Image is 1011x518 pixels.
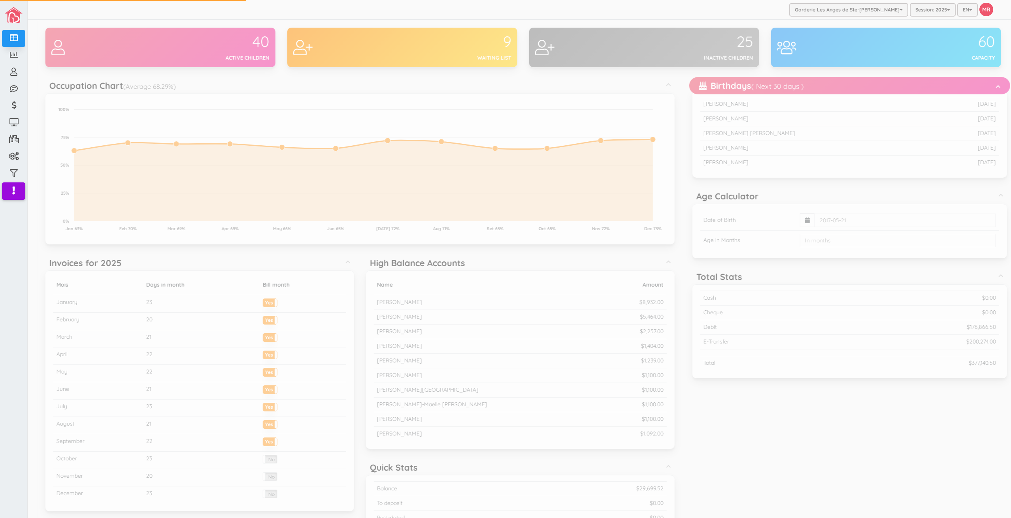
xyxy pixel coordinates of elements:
small: [PERSON_NAME]-Maelle [PERSON_NAME] [373,401,483,408]
td: $176,866.50 [837,320,995,335]
td: May [49,365,139,382]
td: 22 [139,365,256,382]
td: $0.00 [517,496,663,511]
small: ( Next 30 days ) [747,82,800,91]
label: Yes [259,368,273,374]
label: No [259,473,273,480]
tspan: Apr 69% [218,226,235,231]
tspan: [DATE] 72% [372,226,396,231]
tspan: Jun 65% [323,226,340,231]
td: Balance [370,482,517,496]
td: December [49,486,139,504]
div: Inactive children [640,54,749,62]
td: To deposit [370,496,517,511]
h5: Age Calculator [692,191,755,201]
h5: Amount [605,282,660,288]
label: No [259,490,273,498]
tspan: Mar 69% [164,226,181,231]
td: [DATE] [936,97,995,112]
td: 23 [139,295,256,313]
h5: High Balance Accounts [366,258,461,268]
small: [PERSON_NAME] [373,342,418,349]
iframe: chat widget [978,486,1003,510]
label: Yes [259,420,273,426]
td: January [49,295,139,313]
td: [DATE] [936,141,995,156]
td: [DATE] [936,126,995,141]
h5: Invoices for 2025 [45,258,118,268]
div: 60 [882,34,991,50]
td: November [49,469,139,486]
tspan: Feb 70% [115,226,133,231]
h5: Birthdays [695,81,800,90]
tspan: Set 65% [483,226,500,231]
td: Cash [696,291,837,306]
tspan: 0% [59,218,65,224]
small: [PERSON_NAME] [373,298,418,306]
label: Yes [259,299,273,305]
td: $0.00 [837,306,995,320]
small: $8,932.00 [636,298,660,306]
td: Cheque [696,306,837,320]
td: 20 [139,313,256,330]
tspan: 50% [57,162,65,168]
div: 25 [640,34,749,50]
small: [PERSON_NAME] [373,357,418,364]
tspan: 25% [57,190,65,196]
small: $1,100.00 [638,372,660,379]
small: $1,100.00 [638,401,660,408]
h5: Total Stats [692,272,738,282]
td: E-Transfer [696,335,837,349]
label: Yes [259,386,273,392]
input: 2017-05-21 [811,214,992,227]
tspan: Oct 65% [535,226,552,231]
h5: Bill month [259,282,339,288]
td: $377,140.50 [837,356,995,370]
td: [PERSON_NAME] [696,97,936,112]
label: Yes [259,351,273,357]
td: [PERSON_NAME] [696,141,936,156]
tspan: Jan 63% [62,226,79,231]
td: August [49,417,139,434]
td: 21 [139,382,256,400]
label: Yes [259,316,273,322]
td: 22 [139,347,256,365]
label: No [259,455,273,463]
td: 23 [139,452,256,469]
tspan: 75% [57,135,65,140]
small: [PERSON_NAME] [373,430,418,437]
small: [PERSON_NAME] [373,328,418,335]
td: Age in Months [696,231,793,251]
label: Yes [259,334,273,340]
img: image [5,7,23,23]
small: $5,464.00 [636,313,660,320]
h5: Quick Stats [366,463,414,472]
div: Active children [157,54,266,62]
h5: Days in month [142,282,253,288]
td: 21 [139,417,256,434]
small: [PERSON_NAME] [373,372,418,379]
td: 23 [139,400,256,417]
td: [PERSON_NAME] [696,112,936,126]
input: In months [796,234,992,247]
td: 23 [139,486,256,504]
td: [PERSON_NAME] [696,156,936,170]
small: $2,257.00 [636,328,660,335]
small: $1,100.00 [638,386,660,393]
small: $1,239.00 [637,357,660,364]
td: [DATE] [936,156,995,170]
div: Capacity [882,54,991,62]
td: $29,699.52 [517,482,663,496]
td: 21 [139,330,256,347]
small: $1,100.00 [638,415,660,422]
td: Debit [696,320,837,335]
td: 22 [139,434,256,452]
td: October [49,452,139,469]
td: $200,274.00 [837,335,995,349]
td: April [49,347,139,365]
div: 40 [157,34,266,50]
tspan: Aug 71% [429,226,446,231]
tspan: 100% [55,107,65,112]
td: 20 [139,469,256,486]
td: Date of Birth [696,210,793,231]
